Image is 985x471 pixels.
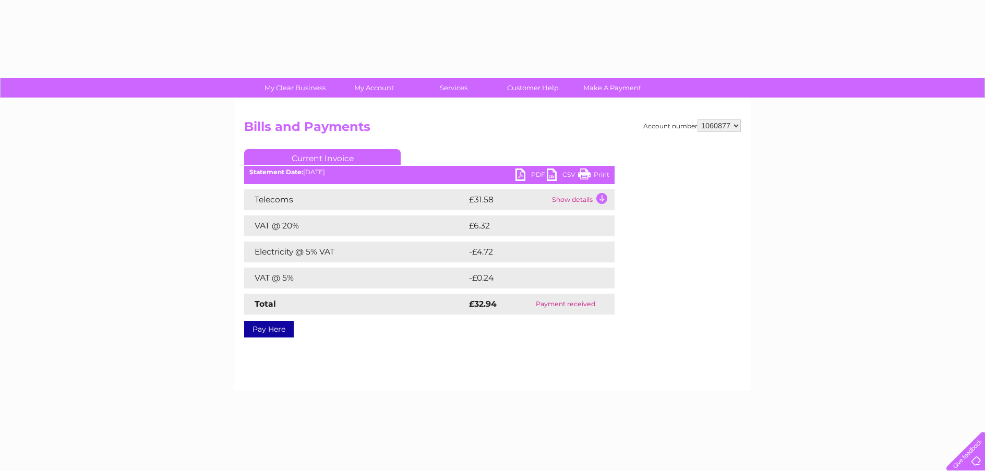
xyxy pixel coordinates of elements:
a: Pay Here [244,321,294,337]
a: CSV [547,168,578,184]
b: Statement Date: [249,168,303,176]
td: £31.58 [466,189,549,210]
td: £6.32 [466,215,590,236]
div: [DATE] [244,168,615,176]
div: Account number [643,119,741,132]
strong: Total [255,299,276,309]
strong: £32.94 [469,299,497,309]
td: VAT @ 5% [244,268,466,288]
a: My Account [331,78,417,98]
td: Electricity @ 5% VAT [244,241,466,262]
h2: Bills and Payments [244,119,741,139]
a: My Clear Business [252,78,338,98]
a: Services [411,78,497,98]
td: -£0.24 [466,268,593,288]
td: Payment received [516,294,615,315]
a: Make A Payment [569,78,655,98]
a: Print [578,168,609,184]
td: -£4.72 [466,241,592,262]
td: Telecoms [244,189,466,210]
td: Show details [549,189,615,210]
a: Customer Help [490,78,576,98]
a: PDF [515,168,547,184]
a: Current Invoice [244,149,401,165]
td: VAT @ 20% [244,215,466,236]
